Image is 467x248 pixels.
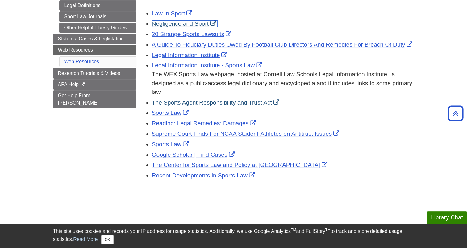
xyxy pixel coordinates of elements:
a: Link opens in new window [152,120,258,126]
a: Statutes, Cases & Leglistation [53,34,136,44]
a: Link opens in new window [152,162,329,168]
a: Link opens in new window [152,41,414,48]
div: The WEX Sports Law webpage, hosted at Cornell Law Schools Legal Information Institute, is designe... [152,70,414,97]
button: Library Chat [427,211,467,224]
span: Research Tutorials & Videos [58,71,120,76]
a: Link opens in new window [152,172,256,179]
button: Close [101,235,113,244]
sup: TM [291,228,296,232]
a: Research Tutorials & Videos [53,68,136,79]
a: APA Help [53,79,136,90]
a: Back to Top [446,109,465,118]
a: Get Help From [PERSON_NAME] [53,90,136,108]
span: Web Resources [58,47,93,52]
a: Link opens in new window [152,99,281,106]
a: Sport Law Journals [59,11,136,22]
a: Link opens in new window [152,141,190,147]
a: Link opens in new window [152,151,236,158]
a: Link opens in new window [152,52,229,58]
sup: TM [325,228,331,232]
i: This link opens in a new window [80,83,85,87]
span: Statutes, Cases & Leglistation [58,36,124,41]
span: APA Help [58,82,79,87]
a: Link opens in new window [152,31,233,37]
a: Link opens in new window [152,130,341,137]
a: Link opens in new window [152,62,264,68]
a: Read More [73,237,98,242]
a: Link opens in new window [152,110,190,116]
a: Web Resources [64,59,99,64]
span: Get Help From [PERSON_NAME] [58,93,99,105]
a: Web Resources [53,45,136,55]
div: This site uses cookies and records your IP address for usage statistics. Additionally, we use Goo... [53,228,414,244]
a: Link opens in new window [152,10,194,17]
a: Link opens in new window [152,20,218,27]
a: Other Helpful Library Guides [59,23,136,33]
a: Legal Definitions [59,0,136,11]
